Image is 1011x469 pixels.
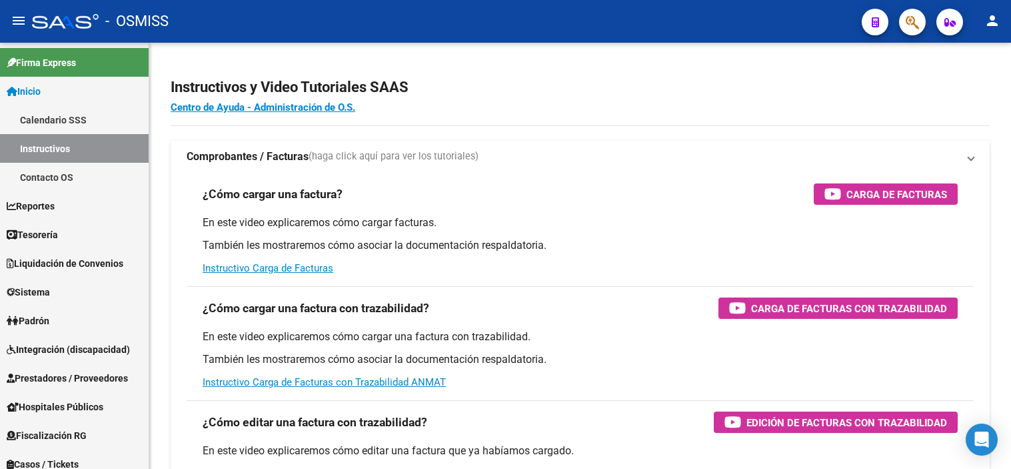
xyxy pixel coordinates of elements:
[714,412,958,433] button: Edición de Facturas con Trazabilidad
[7,84,41,99] span: Inicio
[7,342,130,357] span: Integración (discapacidad)
[7,371,128,386] span: Prestadores / Proveedores
[203,185,343,203] h3: ¿Cómo cargar una factura?
[309,149,479,164] span: (haga click aquí para ver los tutoriales)
[203,444,958,458] p: En este video explicaremos cómo editar una factura que ya habíamos cargado.
[7,227,58,242] span: Tesorería
[751,300,947,317] span: Carga de Facturas con Trazabilidad
[203,376,446,388] a: Instructivo Carga de Facturas con Trazabilidad ANMAT
[203,352,958,367] p: También les mostraremos cómo asociar la documentación respaldatoria.
[203,262,333,274] a: Instructivo Carga de Facturas
[7,285,50,300] span: Sistema
[171,75,990,100] h2: Instructivos y Video Tutoriales SAAS
[7,314,49,328] span: Padrón
[171,101,355,113] a: Centro de Ayuda - Administración de O.S.
[187,149,309,164] strong: Comprobantes / Facturas
[846,186,947,203] span: Carga de Facturas
[171,141,990,173] mat-expansion-panel-header: Comprobantes / Facturas(haga click aquí para ver los tutoriales)
[203,299,429,318] h3: ¿Cómo cargar una factura con trazabilidad?
[105,7,169,36] span: - OSMISS
[718,298,958,319] button: Carga de Facturas con Trazabilidad
[7,256,123,271] span: Liquidación de Convenios
[203,330,958,344] p: En este video explicaremos cómo cargar una factura con trazabilidad.
[7,199,55,213] span: Reportes
[203,215,958,230] p: En este video explicaremos cómo cargar facturas.
[7,428,87,443] span: Fiscalización RG
[814,183,958,205] button: Carga de Facturas
[11,13,27,29] mat-icon: menu
[7,400,103,414] span: Hospitales Públicos
[966,424,998,456] div: Open Intercom Messenger
[746,414,947,431] span: Edición de Facturas con Trazabilidad
[984,13,1000,29] mat-icon: person
[203,238,958,253] p: También les mostraremos cómo asociar la documentación respaldatoria.
[7,55,76,70] span: Firma Express
[203,413,427,432] h3: ¿Cómo editar una factura con trazabilidad?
